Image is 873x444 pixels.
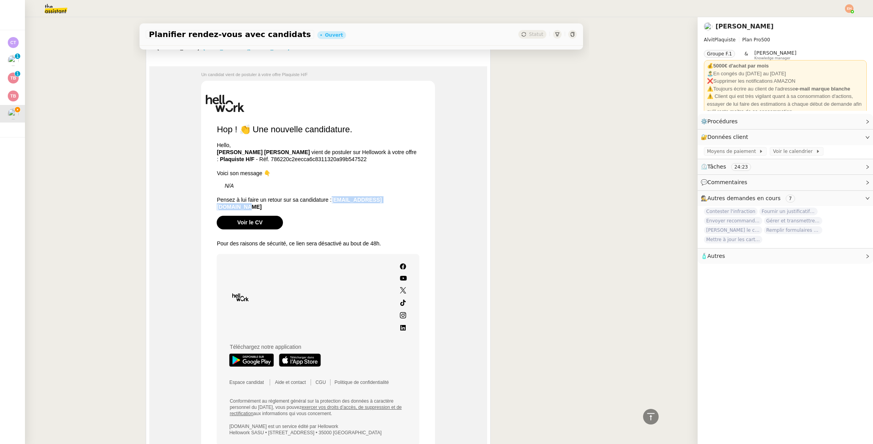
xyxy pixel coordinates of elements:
[731,163,751,171] nz-tag: 24:23
[203,44,289,50] a: [EMAIL_ADDRESS][DOMAIN_NAME]
[8,55,19,66] img: users%2FtFhOaBya8rNVU5KG7br7ns1BCvi2%2Favatar%2Faa8c47da-ee6c-4101-9e7d-730f2e64f978
[755,50,797,60] app-user-label: Knowledge manager
[707,163,726,170] span: Tâches
[224,183,233,189] span: N/A
[264,149,310,155] span: [PERSON_NAME]
[279,353,321,367] img: Apple Store
[230,405,401,416] a: exercer vos droits d’accès, de suppression et de rectification
[217,142,419,177] p: Hello, vient de postuler sur Hellowork à votre offre : - Réf. 786220c2eecca6c8311320a99b547522 Vo...
[795,86,850,92] strong: e-mail marque blanche
[707,71,713,76] strong: 🏝️
[8,91,19,101] img: svg
[707,147,759,155] span: Moyens de paiement
[786,195,795,202] nz-tag: 7
[704,22,712,31] img: users%2F0v3yA2ZOZBYwPN7V38GNVTYjOQj1%2Favatar%2Fa58eb41e-cbb7-4128-9131-87038ae72dcb
[698,159,873,174] div: ⏲️Tâches 24:23
[707,70,864,78] div: En congés du [DATE] au [DATE]
[15,53,20,59] nz-badge-sup: 1
[761,37,770,43] span: 500
[773,147,815,155] span: Voir le calendrier
[400,263,406,270] img: Facebook Hellowork
[701,163,758,170] span: ⏲️
[704,217,762,225] span: Envoyer recommandé et email à [PERSON_NAME]
[707,134,748,140] span: Données client
[8,108,19,119] img: users%2F0v3yA2ZOZBYwPN7V38GNVTYjOQj1%2Favatar%2Fa58eb41e-cbb7-4128-9131-87038ae72dcb
[759,208,818,215] span: Fournir un justificatif de travail
[755,50,797,56] span: [PERSON_NAME]
[400,312,406,318] img: Instagram Hellowork
[217,126,419,133] p: Hop ! 👏 Une nouvelle candidature.
[229,430,382,436] td: Hellowork SASU • [STREET_ADDRESS] • 35000 [GEOGRAPHIC_DATA]
[529,32,543,37] span: Statut
[217,216,283,229] a: Voir le CV
[8,73,19,83] img: svg
[400,287,406,293] img: Reseau social X Hellowork
[149,30,311,38] span: Planifier rendez-vous avec candidats
[701,179,751,185] span: 💬
[220,156,254,162] a: Plaquiste H/F
[400,276,407,281] img: YouTube Hellowork
[229,292,252,303] img: Logo Hellowork
[704,37,736,43] span: AlvitPlaquiste
[229,392,407,417] td: Conformément au règlement général sur la protection des données à caractère personnel du [DATE], ...
[707,253,725,259] span: Autres
[707,179,747,185] span: Commentaires
[764,217,822,225] span: Gérer et transmettre le contrat
[704,226,762,234] span: [PERSON_NAME] le contrat à [PERSON_NAME]
[217,149,262,155] span: [PERSON_NAME]
[217,235,419,248] td: Pour des raisons de sécurité, ce lien sera désactivé au bout de 48h.
[315,380,326,385] a: CGU
[16,53,19,60] p: 1
[704,208,758,215] span: Contester l'infraction
[742,37,761,43] span: Plan Pro
[707,63,769,69] strong: 💰5000€ d'achat par mois
[334,380,389,385] a: Politique de confidentialité
[744,50,748,60] span: &
[707,195,781,201] span: Autres demandes en cours
[704,236,762,243] span: Mettre à jour les cartes pro BTP
[229,380,264,385] a: Espace candidat
[217,197,382,210] a: [EMAIL_ADDRESS][DOMAIN_NAME]
[716,23,774,30] a: [PERSON_NAME]
[325,33,343,37] div: Ouvert
[201,90,249,117] img: Logo Hellowork
[8,37,19,48] img: svg
[701,195,798,201] span: 🕵️
[707,77,864,85] div: Supprimer les notifications AMAZON
[764,226,822,234] span: Remplir formulaires contestations amendes
[707,78,713,84] strong: ❌
[698,175,873,190] div: 💬Commentaires
[201,72,435,81] td: Un candidat vient de postuler à votre offre Plaquiste H/F
[707,85,864,93] div: ⚠️Toujours écrire au client de l'adresse
[755,56,791,60] span: Knowledge manager
[217,196,419,210] p: Pensez à lui faire un retour sur sa candidature :
[698,191,873,206] div: 🕵️Autres demandes en cours 7
[701,253,725,259] span: 🧴
[275,380,306,385] a: Aide et contact
[701,117,741,126] span: ⚙️
[707,92,864,115] div: ⚠️ Client qui est très vigilant quant à sa consommation d'actions, essayer de lui faire des estim...
[15,71,20,76] nz-badge-sup: 1
[400,300,406,306] img: TikTok Hellowork
[229,343,302,350] td: Téléchargez notre application
[698,130,873,145] div: 🔐Données client
[698,114,873,129] div: ⚙️Procédures
[845,4,854,13] img: svg
[400,325,406,331] img: LinkedIn Hellowork
[704,50,735,58] nz-tag: Groupe F.1
[229,417,382,430] td: [DOMAIN_NAME] est un service édité par Hellowork
[707,118,738,124] span: Procédures
[701,133,751,142] span: 🔐
[698,249,873,264] div: 🧴Autres
[229,353,274,367] img: Google Play
[16,71,19,78] p: 1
